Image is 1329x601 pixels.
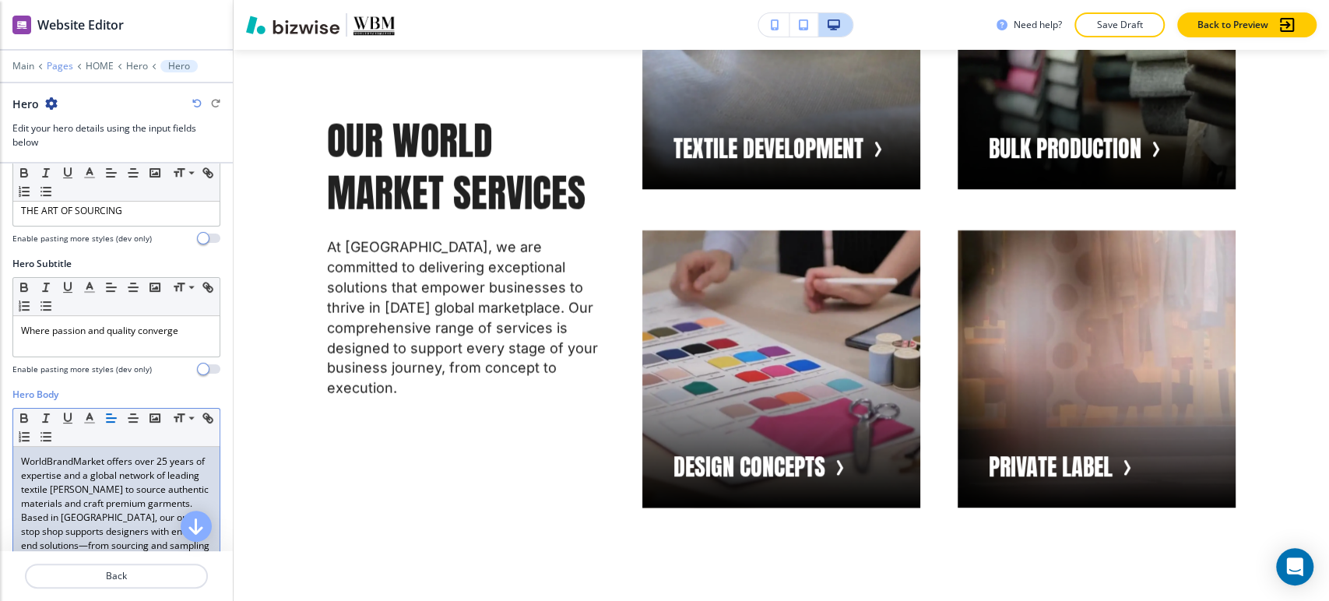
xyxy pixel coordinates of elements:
[327,115,605,219] p: OUR WORLD MARKET SERVICES
[168,61,190,72] p: Hero
[160,60,198,72] button: Hero
[12,61,34,72] button: Main
[958,230,1236,508] button: PRIVATE LABEL
[1276,548,1313,585] div: Open Intercom Messenger
[1197,18,1268,32] p: Back to Preview
[47,61,73,72] button: Pages
[12,121,220,149] h3: Edit your hero details using the input fields below
[1014,18,1062,32] h3: Need help?
[12,364,152,375] h4: Enable pasting more styles (dev only)
[26,569,206,583] p: Back
[21,204,212,218] p: THE ART OF SOURCING
[37,16,124,34] h2: Website Editor
[1095,18,1144,32] p: Save Draft
[327,237,605,399] p: At [GEOGRAPHIC_DATA], we are committed to delivering exceptional solutions that empower businesse...
[12,388,58,402] h2: Hero Body
[12,16,31,34] img: editor icon
[12,233,152,244] h4: Enable pasting more styles (dev only)
[246,16,339,34] img: Bizwise Logo
[21,455,212,581] p: WorldBrandMarket offers over 25 years of expertise and a global network of leading textile [PERSO...
[12,96,39,112] h2: Hero
[12,257,72,271] h2: Hero Subtitle
[86,61,114,72] button: HOME
[353,14,396,36] img: Your Logo
[25,564,208,589] button: Back
[21,324,212,338] p: Where passion and quality converge
[126,61,148,72] button: Hero
[1074,12,1165,37] button: Save Draft
[642,230,920,508] button: DESIGN CONCEPTS
[1177,12,1317,37] button: Back to Preview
